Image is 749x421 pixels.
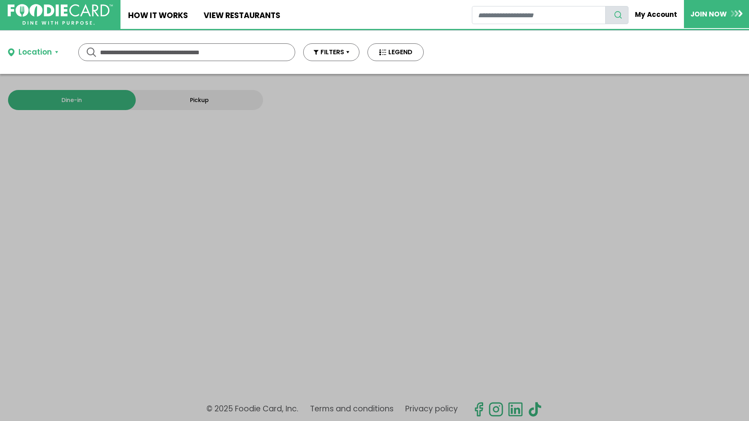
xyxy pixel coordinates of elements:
[367,43,424,61] button: LEGEND
[629,6,684,23] a: My Account
[472,6,606,24] input: restaurant search
[8,4,113,25] img: FoodieCard; Eat, Drink, Save, Donate
[18,47,52,58] div: Location
[8,47,58,58] button: Location
[605,6,629,24] button: search
[303,43,359,61] button: FILTERS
